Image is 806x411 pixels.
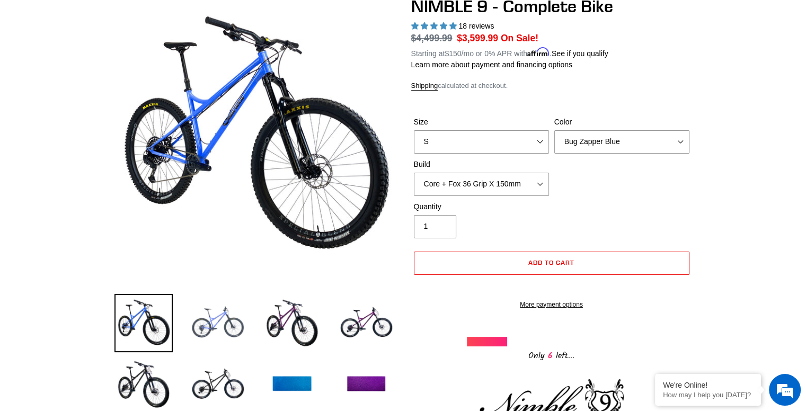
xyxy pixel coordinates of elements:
[554,117,689,128] label: Color
[411,82,438,91] a: Shipping
[528,258,574,266] span: Add to cart
[174,5,199,31] div: Minimize live chat window
[114,294,173,352] img: Load image into Gallery viewer, NIMBLE 9 - Complete Bike
[414,159,549,170] label: Build
[414,117,549,128] label: Size
[71,59,194,73] div: Chat with us now
[467,346,636,363] div: Only left...
[12,58,28,74] div: Navigation go back
[337,294,395,352] img: Load image into Gallery viewer, NIMBLE 9 - Complete Bike
[34,53,60,79] img: d_696896380_company_1647369064580_696896380
[61,133,146,240] span: We're online!
[189,294,247,352] img: Load image into Gallery viewer, NIMBLE 9 - Complete Bike
[457,33,498,43] span: $3,599.99
[663,381,753,389] div: We're Online!
[545,349,556,362] span: 6
[414,300,689,309] a: More payment options
[501,31,538,45] span: On Sale!
[445,49,461,58] span: $150
[411,33,453,43] s: $4,499.99
[411,46,608,59] p: Starting at /mo or 0% APR with .
[411,81,692,91] div: calculated at checkout.
[414,201,549,212] label: Quantity
[5,289,202,326] textarea: Type your message and hit 'Enter'
[263,294,321,352] img: Load image into Gallery viewer, NIMBLE 9 - Complete Bike
[527,48,550,57] span: Affirm
[458,22,494,30] span: 18 reviews
[411,60,572,69] a: Learn more about payment and financing options
[663,391,753,399] p: How may I help you today?
[552,49,608,58] a: See if you qualify - Learn more about Affirm Financing (opens in modal)
[411,22,459,30] span: 4.89 stars
[414,252,689,275] button: Add to cart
